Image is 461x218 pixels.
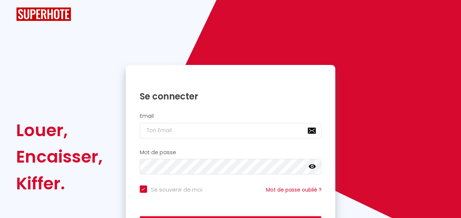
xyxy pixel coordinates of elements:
input: Ton Email [140,123,322,138]
h2: Email [140,113,322,119]
img: SuperHote logo [16,7,71,21]
button: Ouvrir le widget de chat LiveChat [6,3,28,25]
h2: Mot de passe [140,149,322,156]
h1: Se connecter [140,91,322,102]
div: Kiffer. [16,170,103,197]
div: Encaisser, [16,143,103,170]
div: Louer, [16,117,103,143]
a: Mot de passe oublié ? [266,186,321,193]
